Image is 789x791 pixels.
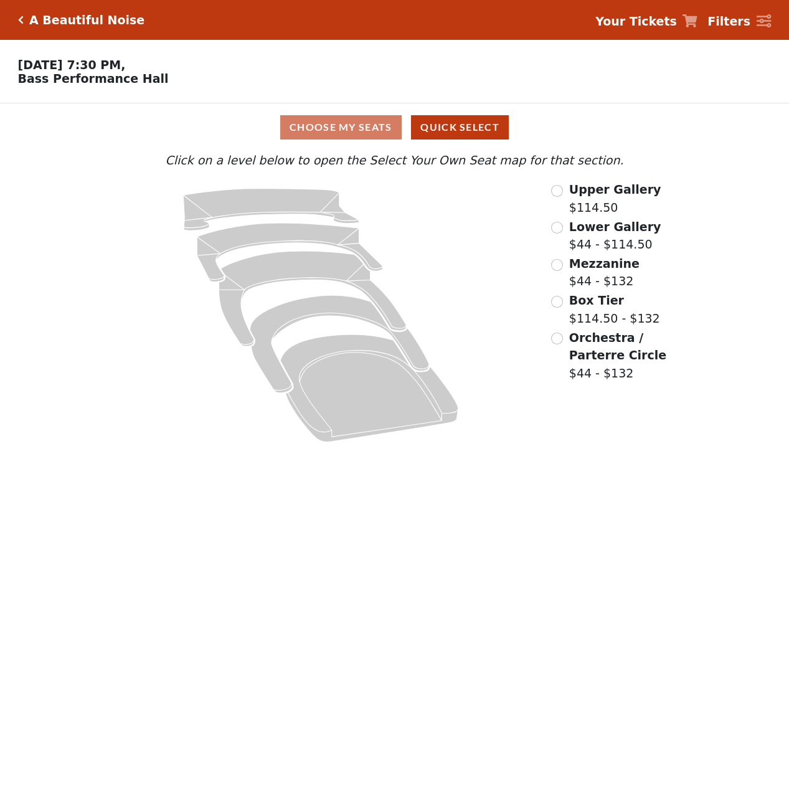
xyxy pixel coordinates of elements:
[569,255,640,290] label: $44 - $132
[411,115,509,140] button: Quick Select
[595,14,677,28] strong: Your Tickets
[569,257,640,270] span: Mezzanine
[108,151,682,169] p: Click on a level below to open the Select Your Own Seat map for that section.
[569,182,661,196] span: Upper Gallery
[569,331,666,362] span: Orchestra / Parterre Circle
[18,16,24,24] a: Click here to go back to filters
[569,293,624,307] span: Box Tier
[707,14,750,28] strong: Filters
[707,12,771,31] a: Filters
[569,220,661,234] span: Lower Gallery
[595,12,697,31] a: Your Tickets
[569,329,682,382] label: $44 - $132
[280,334,458,442] path: Orchestra / Parterre Circle - Seats Available: 6
[29,13,144,27] h5: A Beautiful Noise
[569,291,660,327] label: $114.50 - $132
[569,181,661,216] label: $114.50
[183,189,359,231] path: Upper Gallery - Seats Available: 251
[569,218,661,253] label: $44 - $114.50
